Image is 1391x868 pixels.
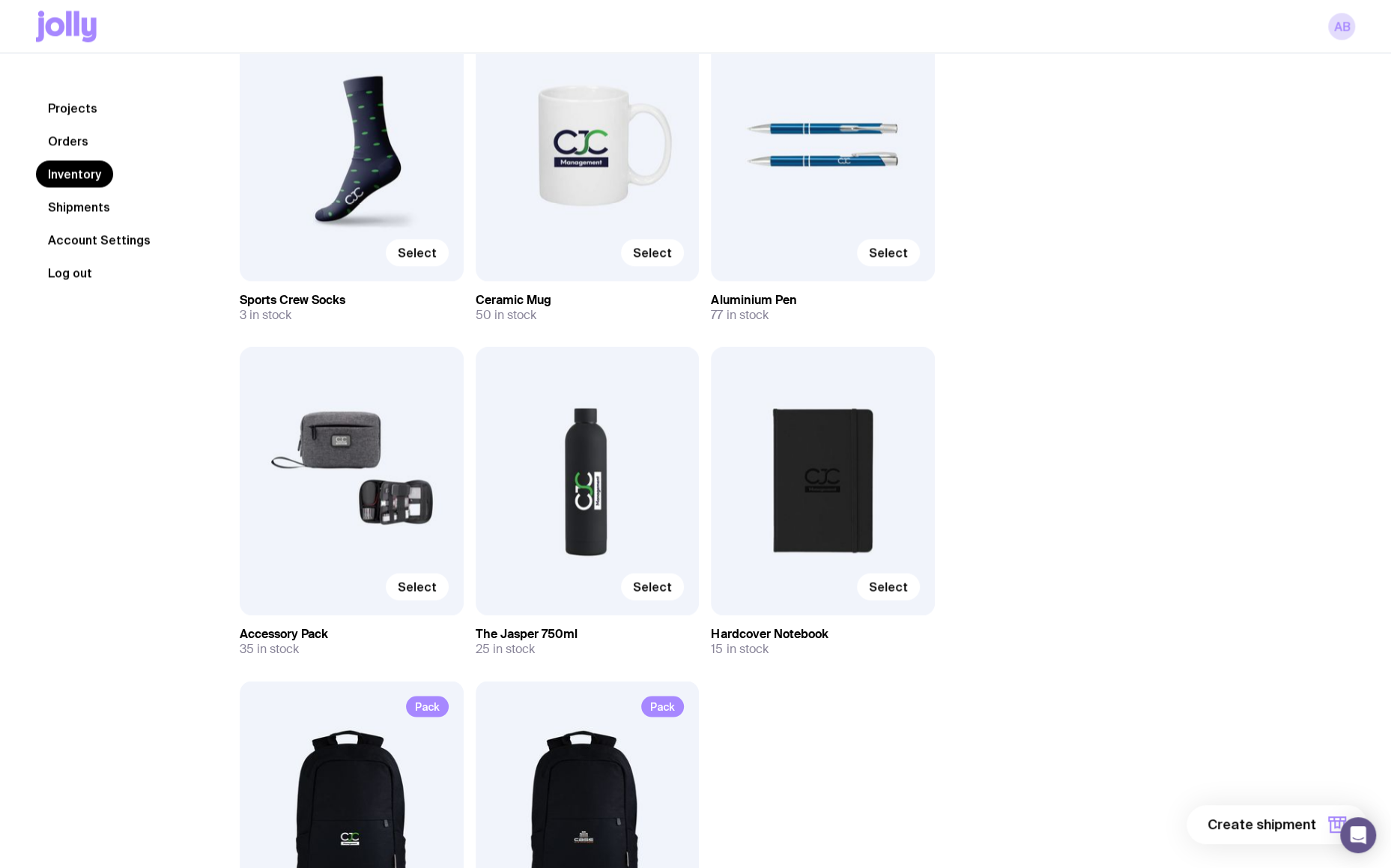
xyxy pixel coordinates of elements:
span: Pack [641,696,684,717]
a: AB [1328,13,1355,40]
span: 15 in stock [711,642,768,657]
a: Account Settings [36,227,163,254]
h3: The Jasper 750ml [476,627,700,642]
span: Pack [406,696,449,717]
h3: Accessory Pack [240,627,464,642]
span: 35 in stock [240,642,299,657]
span: 50 in stock [476,308,536,323]
a: Projects [36,95,109,122]
a: Shipments [36,194,122,221]
h3: Ceramic Mug [476,293,700,308]
span: Select [633,579,672,594]
h3: Aluminium Pen [711,293,935,308]
button: Create shipment [1187,805,1367,844]
span: Select [633,245,672,260]
span: Select [869,245,908,260]
h3: Hardcover Notebook [711,627,935,642]
span: Select [869,579,908,594]
span: 3 in stock [240,308,291,323]
span: Create shipment [1207,816,1316,834]
span: 25 in stock [476,642,535,657]
span: Select [398,245,437,260]
a: Orders [36,128,100,155]
div: Open Intercom Messenger [1340,817,1376,853]
button: Log out [36,260,104,287]
a: Inventory [36,161,113,188]
h3: Sports Crew Socks [240,293,464,308]
span: 77 in stock [711,308,768,323]
span: Select [398,579,437,594]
